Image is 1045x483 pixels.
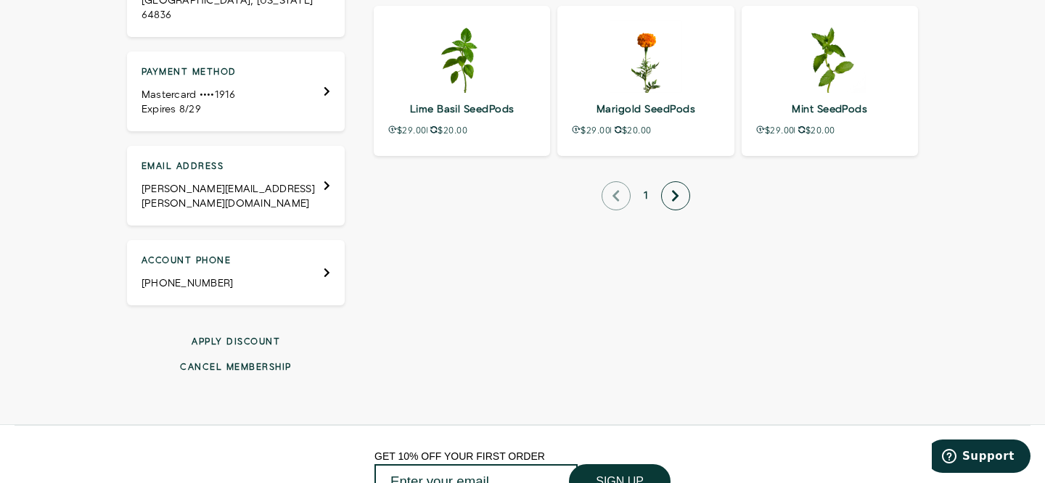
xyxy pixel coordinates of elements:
div: Mastercard ••••1916 [142,88,237,102]
div: Account phone: +14177938674 [127,240,345,305]
p: $29.00 $20.00 [388,125,536,136]
p: $29.00 $20.00 [756,125,903,136]
div: Email address: adam.murphy@ymail.com [127,146,345,226]
h4: Payment method [142,66,237,79]
p: Mint SeedPods [756,99,903,120]
p: Lime Basil SeedPods [388,99,536,120]
div: Expires 8/29 [142,102,237,117]
p: Marigold SeedPods [572,99,719,120]
span: 1 [638,183,654,209]
span: GET 10% OFF YOUR FIRST ORDER [374,450,545,462]
button: Cancel membership [127,361,345,373]
p: $29.00 $20.00 [572,125,719,136]
img: mint-seedpods-2 [793,20,866,93]
button: next page [661,181,690,210]
img: lime-basil-seedpods [426,20,499,93]
img: marigold-seedpods-2 [610,20,682,93]
button: Apply discount [127,336,345,348]
div: [PHONE_NUMBER] [142,276,234,291]
div: Payment method [127,51,345,131]
iframe: Opens a widget where you can find more information [932,439,1030,476]
h4: Account phone [142,255,234,268]
div: [PERSON_NAME][EMAIL_ADDRESS][PERSON_NAME][DOMAIN_NAME] [142,182,324,211]
h4: Email address [142,160,324,173]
